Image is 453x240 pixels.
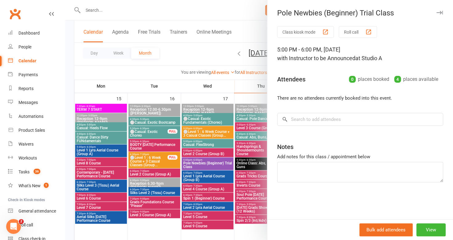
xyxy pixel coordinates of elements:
a: Payments [8,68,65,82]
div: Workouts [18,155,37,160]
button: Bulk add attendees [359,223,413,236]
span: 1 [44,183,49,188]
button: Class kiosk mode [277,26,334,38]
div: Payments [18,72,38,77]
div: Reports [18,86,34,91]
input: Search to add attendees [277,113,443,126]
div: Tasks [18,169,30,174]
div: places available [394,75,438,84]
div: 4 [394,76,401,83]
a: Product Sales [8,123,65,137]
a: Reports [8,82,65,96]
a: Dashboard [8,26,65,40]
div: Waivers [18,142,34,147]
span: at Studio A [355,55,382,61]
div: 5:00 PM - 6:00 PM, [DATE] [277,45,443,63]
a: Roll call [8,218,65,232]
div: places booked [349,75,389,84]
button: Roll call [339,26,377,38]
div: General attendance [18,209,56,213]
a: Messages [8,96,65,110]
a: General attendance kiosk mode [8,204,65,218]
div: Notes [277,143,293,151]
iframe: Intercom live chat [6,219,21,234]
a: Automations [8,110,65,123]
a: Clubworx [7,6,23,22]
div: What's New [18,183,41,188]
a: Calendar [8,54,65,68]
a: Workouts [8,151,65,165]
div: Messages [18,100,38,105]
div: People [18,44,31,49]
div: Add notes for this class / appointment below [277,153,443,160]
div: Automations [18,114,43,119]
div: Roll call [18,222,33,227]
span: 36 [34,169,40,174]
div: Product Sales [18,128,45,133]
a: Waivers [8,137,65,151]
a: Tasks 36 [8,165,65,179]
div: 0 [349,76,356,83]
li: There are no attendees currently booked into this event. [277,94,443,102]
a: People [8,40,65,54]
div: Calendar [18,58,36,63]
button: View [416,223,446,236]
div: Attendees [277,75,305,84]
div: Dashboard [18,31,40,35]
span: with Instructor to be Announced [277,55,355,61]
div: Pole Newbies (Beginner) Trial Class [267,9,453,17]
span: 2 [19,219,24,224]
a: What's New1 [8,179,65,193]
